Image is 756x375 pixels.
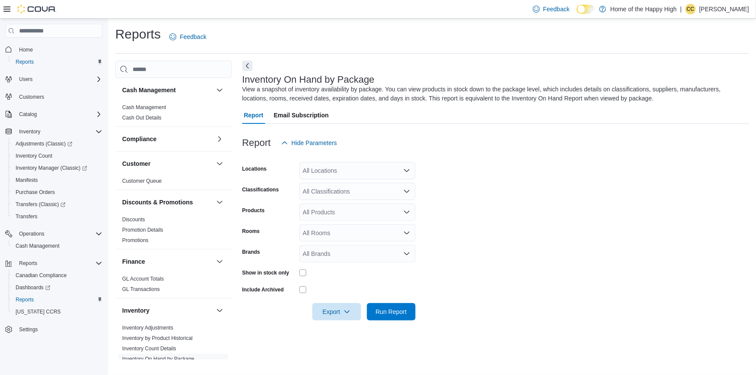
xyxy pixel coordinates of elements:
label: Classifications [242,186,279,193]
a: Transfers (Classic) [12,199,69,210]
button: Inventory [214,305,225,316]
button: Purchase Orders [9,186,106,198]
span: Inventory Manager (Classic) [12,163,102,173]
label: Locations [242,165,267,172]
span: Transfers [16,213,37,220]
button: Finance [122,257,213,266]
a: Feedback [529,0,573,18]
div: Finance [115,274,232,298]
span: Reports [16,258,102,268]
span: Inventory On Hand by Package [122,356,195,362]
div: Cash Management [115,102,232,126]
span: Inventory [16,126,102,137]
a: Inventory Manager (Classic) [12,163,91,173]
a: Inventory by Product Historical [122,335,193,341]
button: Export [312,303,361,320]
a: Reports [12,294,37,305]
a: Adjustments (Classic) [12,139,76,149]
h3: Cash Management [122,86,176,94]
span: Discounts [122,216,145,223]
span: Customers [16,91,102,102]
button: Open list of options [403,188,410,195]
button: Compliance [214,134,225,144]
a: Manifests [12,175,41,185]
p: [PERSON_NAME] [699,4,749,14]
button: Customers [2,91,106,103]
button: Reports [9,56,106,68]
button: Cash Management [122,86,213,94]
h3: Inventory [122,306,149,315]
h3: Discounts & Promotions [122,198,193,207]
a: Inventory Manager (Classic) [9,162,106,174]
span: GL Account Totals [122,275,164,282]
span: Inventory Count [16,152,52,159]
span: Cash Management [12,241,102,251]
span: Run Report [376,307,407,316]
a: Cash Out Details [122,115,162,121]
span: Feedback [543,5,570,13]
a: Settings [16,324,41,335]
span: Home [16,44,102,55]
span: Users [19,76,32,83]
button: Open list of options [403,209,410,216]
button: Catalog [2,108,106,120]
button: Catalog [16,109,40,120]
button: Users [2,73,106,85]
button: Hide Parameters [278,134,341,152]
button: Operations [16,229,48,239]
label: Include Archived [242,286,284,293]
span: [US_STATE] CCRS [16,308,61,315]
div: Customer [115,176,232,190]
a: Canadian Compliance [12,270,70,281]
button: Run Report [367,303,415,320]
span: Reports [12,57,102,67]
span: Dashboards [16,284,50,291]
span: Adjustments (Classic) [12,139,102,149]
button: Customer [214,158,225,169]
button: Open list of options [403,167,410,174]
a: Feedback [166,28,210,45]
label: Rooms [242,228,260,235]
button: Reports [9,294,106,306]
span: Cash Management [122,104,166,111]
span: Reports [12,294,102,305]
span: Transfers (Classic) [16,201,65,208]
a: Customer Queue [122,178,162,184]
h3: Inventory On Hand by Package [242,74,375,85]
span: CC [687,4,694,14]
p: Home of the Happy High [610,4,677,14]
span: Catalog [16,109,102,120]
a: Inventory Count Details [122,346,176,352]
span: Inventory by Product Historical [122,335,193,342]
button: Compliance [122,135,213,143]
button: Inventory Count [9,150,106,162]
a: Customers [16,92,48,102]
span: Promotions [122,237,149,244]
button: Users [16,74,36,84]
button: Reports [2,257,106,269]
span: Promotion Details [122,226,163,233]
span: Cash Management [16,242,59,249]
span: Manifests [12,175,102,185]
a: Cash Management [12,241,63,251]
span: Feedback [180,32,206,41]
span: Purchase Orders [12,187,102,197]
button: Open list of options [403,230,410,236]
img: Cova [17,5,56,13]
span: Operations [16,229,102,239]
div: Curtis Campbell [685,4,696,14]
button: Canadian Compliance [9,269,106,281]
label: Brands [242,249,260,255]
a: Promotions [122,237,149,243]
a: Inventory Adjustments [122,325,173,331]
span: Home [19,46,33,53]
a: Inventory On Hand by Package [122,356,195,362]
div: View a snapshot of inventory availability by package. You can view products in stock down to the ... [242,85,745,103]
label: Products [242,207,265,214]
a: GL Transactions [122,286,160,292]
span: Export [318,303,356,320]
span: Operations [19,230,45,237]
a: Inventory Count [12,151,56,161]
